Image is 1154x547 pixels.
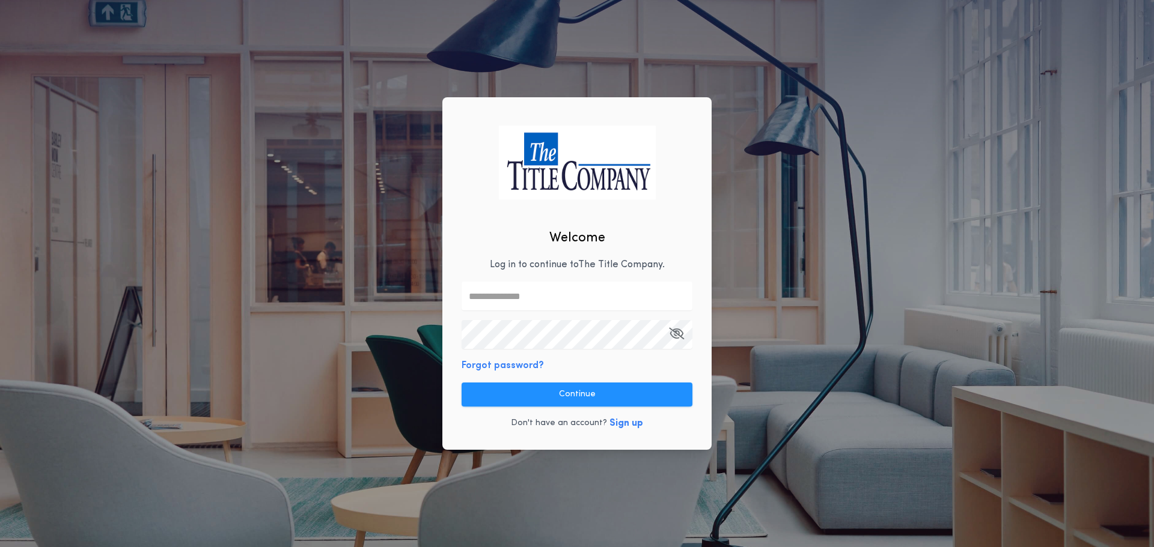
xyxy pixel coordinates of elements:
[609,416,643,431] button: Sign up
[549,228,605,248] h2: Welcome
[498,125,656,199] img: logo
[462,382,692,406] button: Continue
[462,358,544,373] button: Forgot password?
[511,417,607,429] p: Don't have an account?
[490,258,665,272] p: Log in to continue to The Title Company .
